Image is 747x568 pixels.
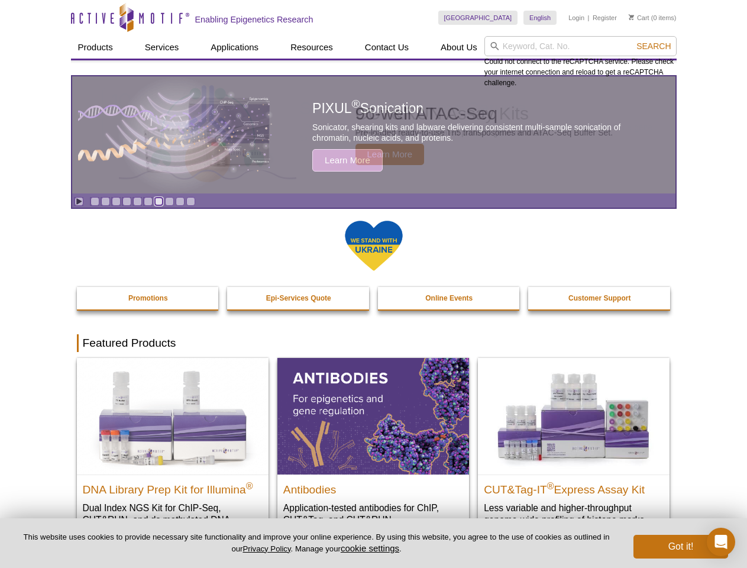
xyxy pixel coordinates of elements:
a: Go to slide 7 [154,197,163,206]
h2: CUT&Tag-IT Express Assay Kit [484,478,664,496]
a: Go to slide 10 [186,197,195,206]
li: | [588,11,590,25]
a: Services [138,36,186,59]
p: This website uses cookies to provide necessary site functionality and improve your online experie... [19,532,614,554]
a: Toggle autoplay [75,197,83,206]
strong: Promotions [128,294,168,302]
img: All Antibodies [277,358,469,474]
sup: ® [246,480,253,490]
strong: Customer Support [568,294,630,302]
strong: Epi-Services Quote [266,294,331,302]
a: Go to slide 2 [101,197,110,206]
a: English [523,11,557,25]
a: Customer Support [528,287,671,309]
a: Epi-Services Quote [227,287,370,309]
img: CUT&Tag-IT® Express Assay Kit [478,358,670,474]
a: Contact Us [358,36,416,59]
sup: ® [547,480,554,490]
img: DNA Library Prep Kit for Illumina [77,358,269,474]
a: Go to slide 9 [176,197,185,206]
span: PIXUL Sonication [312,101,423,116]
h2: Enabling Epigenetics Research [195,14,313,25]
p: Sonicator, shearing kits and labware delivering consistent multi-sample sonication of chromatin, ... [312,122,648,143]
strong: Online Events [425,294,473,302]
img: PIXUL sonication [78,76,273,194]
img: Your Cart [629,14,634,20]
p: Dual Index NGS Kit for ChIP-Seq, CUT&RUN, and ds methylated DNA assays. [83,502,263,538]
h2: DNA Library Prep Kit for Illumina [83,478,263,496]
div: Open Intercom Messenger [707,528,735,556]
a: All Antibodies Antibodies Application-tested antibodies for ChIP, CUT&Tag, and CUT&RUN. [277,358,469,537]
a: About Us [434,36,484,59]
a: Products [71,36,120,59]
button: Search [633,41,674,51]
a: Cart [629,14,649,22]
a: CUT&Tag-IT® Express Assay Kit CUT&Tag-IT®Express Assay Kit Less variable and higher-throughput ge... [478,358,670,537]
a: [GEOGRAPHIC_DATA] [438,11,518,25]
a: Privacy Policy [242,544,290,553]
button: cookie settings [341,543,399,553]
a: Login [568,14,584,22]
p: Application-tested antibodies for ChIP, CUT&Tag, and CUT&RUN. [283,502,463,526]
a: Applications [203,36,266,59]
div: Could not connect to the reCAPTCHA service. Please check your internet connection and reload to g... [484,36,677,88]
article: PIXUL Sonication [72,76,675,193]
a: Go to slide 4 [122,197,131,206]
a: Resources [283,36,340,59]
input: Keyword, Cat. No. [484,36,677,56]
button: Got it! [633,535,728,559]
h2: Antibodies [283,478,463,496]
a: Go to slide 5 [133,197,142,206]
a: Register [593,14,617,22]
a: DNA Library Prep Kit for Illumina DNA Library Prep Kit for Illumina® Dual Index NGS Kit for ChIP-... [77,358,269,549]
a: Go to slide 3 [112,197,121,206]
a: Go to slide 1 [90,197,99,206]
li: (0 items) [629,11,677,25]
a: Go to slide 6 [144,197,153,206]
a: PIXUL sonication PIXUL®Sonication Sonicator, shearing kits and labware delivering consistent mult... [72,76,675,193]
img: We Stand With Ukraine [344,220,403,272]
a: Go to slide 8 [165,197,174,206]
a: Promotions [77,287,220,309]
h2: Featured Products [77,334,671,352]
a: Online Events [378,287,521,309]
p: Less variable and higher-throughput genome-wide profiling of histone marks​. [484,502,664,526]
sup: ® [352,98,360,111]
span: Search [636,41,671,51]
span: Learn More [312,149,383,172]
